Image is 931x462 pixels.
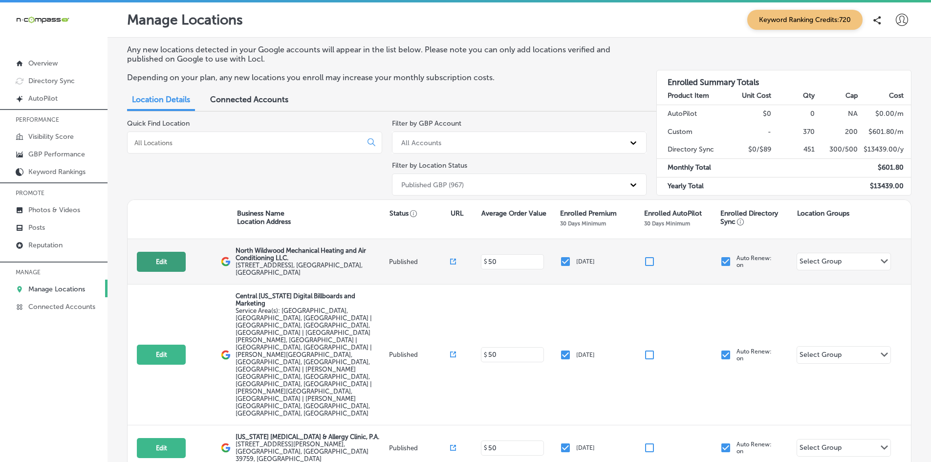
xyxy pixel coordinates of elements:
p: Location Groups [797,209,849,218]
p: URL [451,209,463,218]
p: Auto Renew: on [736,441,772,455]
p: Manage Locations [127,12,243,28]
td: 451 [772,141,815,159]
p: Reputation [28,241,63,249]
div: Select Group [800,257,842,268]
td: 0 [772,105,815,123]
td: $ 13439.00 [858,177,911,195]
th: Cap [815,87,858,105]
p: AutoPilot [28,94,58,103]
p: Any new locations detected in your Google accounts will appear in the list below. Please note you... [127,45,637,64]
p: Posts [28,223,45,232]
td: Custom [657,123,729,141]
p: Average Order Value [481,209,546,218]
p: Enrolled Premium [560,209,617,218]
p: Published [389,444,450,452]
span: Connected Accounts [210,95,288,104]
label: [STREET_ADDRESS] , [GEOGRAPHIC_DATA], [GEOGRAPHIC_DATA] [236,262,386,276]
div: Select Group [800,443,842,455]
img: logo [221,257,231,266]
div: Published GBP (967) [401,180,464,189]
p: GBP Performance [28,150,85,158]
p: Auto Renew: on [736,255,772,268]
th: Cost [858,87,911,105]
label: Quick Find Location [127,119,190,128]
p: Published [389,351,450,358]
td: $ 0.00 /m [858,105,911,123]
td: Monthly Total [657,159,729,177]
p: Visibility Score [28,132,74,141]
button: Edit [137,438,186,458]
p: Published [389,258,450,265]
button: Edit [137,345,186,365]
p: Photos & Videos [28,206,80,214]
p: [DATE] [576,258,595,265]
img: logo [221,350,231,360]
td: 200 [815,123,858,141]
td: NA [815,105,858,123]
td: $0 [729,105,772,123]
p: [US_STATE] [MEDICAL_DATA] & Allergy Clinic, P.A. [236,433,386,440]
td: Yearly Total [657,177,729,195]
td: $ 13439.00 /y [858,141,911,159]
p: Overview [28,59,58,67]
p: Auto Renew: on [736,348,772,362]
button: Edit [137,252,186,272]
th: Qty [772,87,815,105]
td: $0/$89 [729,141,772,159]
td: - [729,123,772,141]
img: logo [221,443,231,453]
p: Connected Accounts [28,303,95,311]
p: Enrolled Directory Sync [720,209,792,226]
p: Central [US_STATE] Digital Billboards and Marketing [236,292,386,307]
h3: Enrolled Summary Totals [657,70,911,87]
p: $ [484,258,487,265]
td: Directory Sync [657,141,729,159]
p: Keyword Rankings [28,168,86,176]
img: 660ab0bf-5cc7-4cb8-ba1c-48b5ae0f18e60NCTV_CLogo_TV_Black_-500x88.png [16,15,69,24]
p: North Wildwood Mechanical Heating and Air Conditioning LLC. [236,247,386,262]
label: Filter by Location Status [392,161,467,170]
span: Location Details [132,95,190,104]
th: Unit Cost [729,87,772,105]
input: All Locations [133,138,360,147]
p: Depending on your plan, any new locations you enroll may increase your monthly subscription costs. [127,73,637,82]
p: $ [484,352,487,358]
p: [DATE] [576,352,595,358]
td: $ 601.80 [858,159,911,177]
p: [DATE] [576,444,595,451]
div: Select Group [800,351,842,362]
p: Directory Sync [28,77,75,85]
td: 370 [772,123,815,141]
div: All Accounts [401,138,441,147]
td: AutoPilot [657,105,729,123]
p: Business Name Location Address [237,209,291,226]
p: Status [390,209,451,218]
p: Enrolled AutoPilot [644,209,702,218]
p: 30 Days Minimum [644,220,690,227]
span: Keyword Ranking Credits: 720 [747,10,863,30]
p: 30 Days Minimum [560,220,606,227]
p: Manage Locations [28,285,85,293]
span: Orlando, FL, USA | Kissimmee, FL, USA | Meadow Woods, FL 32824, USA | Hunters Creek, FL 32837, US... [236,307,372,417]
td: $ 601.80 /m [858,123,911,141]
label: Filter by GBP Account [392,119,461,128]
strong: Product Item [668,91,709,100]
p: $ [484,444,487,451]
td: 300/500 [815,141,858,159]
